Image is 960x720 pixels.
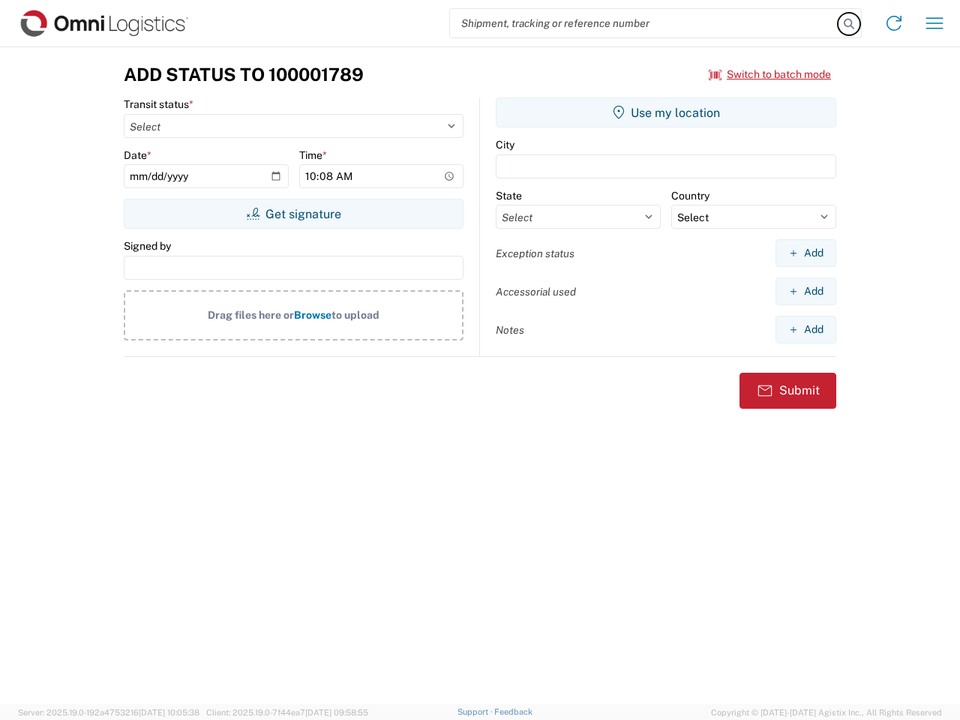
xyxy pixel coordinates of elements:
[671,189,709,202] label: Country
[124,239,171,253] label: Signed by
[496,138,514,151] label: City
[139,708,199,717] span: [DATE] 10:05:38
[775,277,836,305] button: Add
[711,706,942,719] span: Copyright © [DATE]-[DATE] Agistix Inc., All Rights Reserved
[299,148,327,162] label: Time
[494,707,532,716] a: Feedback
[450,9,838,37] input: Shipment, tracking or reference number
[206,708,368,717] span: Client: 2025.19.0-7f44ea7
[709,62,831,87] button: Switch to batch mode
[496,247,574,260] label: Exception status
[124,64,364,85] h3: Add Status to 100001789
[208,309,294,321] span: Drag files here or
[294,309,331,321] span: Browse
[775,316,836,343] button: Add
[18,708,199,717] span: Server: 2025.19.0-192a4753216
[739,373,836,409] button: Submit
[496,323,524,337] label: Notes
[331,309,379,321] span: to upload
[775,239,836,267] button: Add
[496,189,522,202] label: State
[124,97,193,111] label: Transit status
[124,148,151,162] label: Date
[457,707,495,716] a: Support
[496,97,836,127] button: Use my location
[305,708,368,717] span: [DATE] 09:58:55
[124,199,463,229] button: Get signature
[496,285,576,298] label: Accessorial used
